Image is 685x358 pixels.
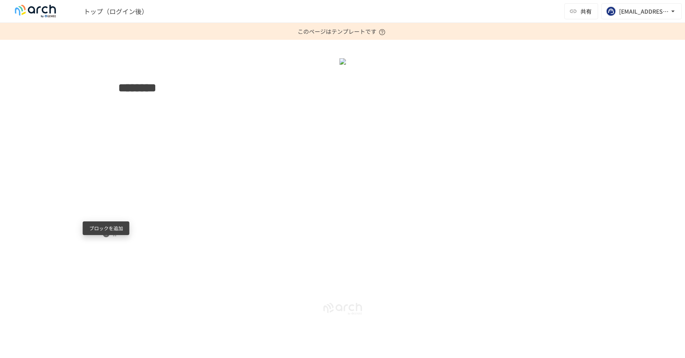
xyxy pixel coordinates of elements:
[83,221,130,235] div: ブロックを追加
[564,3,598,19] button: 共有
[580,7,592,16] span: 共有
[10,5,61,18] img: logo-default@2x-9cf2c760.svg
[601,3,682,19] button: [EMAIL_ADDRESS][DOMAIN_NAME]
[84,6,148,16] span: トップ（ログイン後）
[298,23,388,40] p: このページはテンプレートです
[339,58,346,65] img: J0K6JjKDSoEfxNauRqzMbBOKVQoHGwAHVNDnmFBOdNr
[619,6,669,16] div: [EMAIL_ADDRESS][DOMAIN_NAME]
